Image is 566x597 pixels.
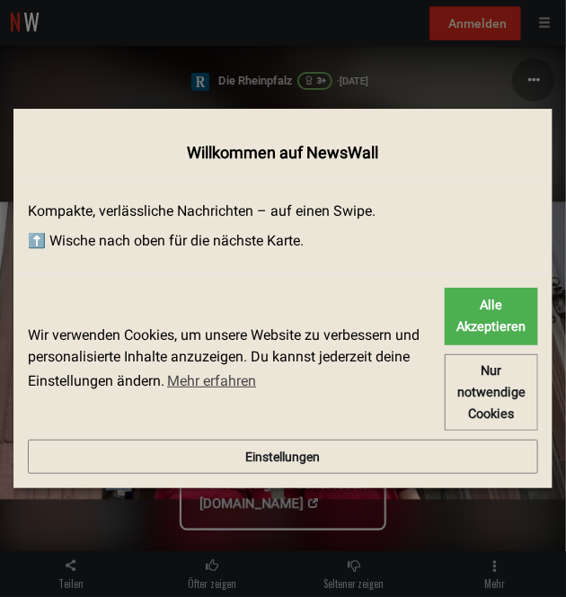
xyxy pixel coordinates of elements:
a: learn more about cookies [164,368,259,395]
button: Einstellungen [28,440,538,474]
p: Kompakte, verlässliche Nachrichten – auf einen Swipe. [28,201,538,222]
a: deny cookies [445,354,538,432]
div: cookieconsent [28,288,538,431]
p: ⬆️ Wische nach oben für die nächste Karte. [28,231,538,252]
span: Wir verwenden Cookies, um unsere Website zu verbessern und personalisierte Inhalte anzuzeigen. Du... [28,325,430,395]
a: allow cookies [445,288,538,345]
h4: Willkommen auf NewsWall [28,141,538,165]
